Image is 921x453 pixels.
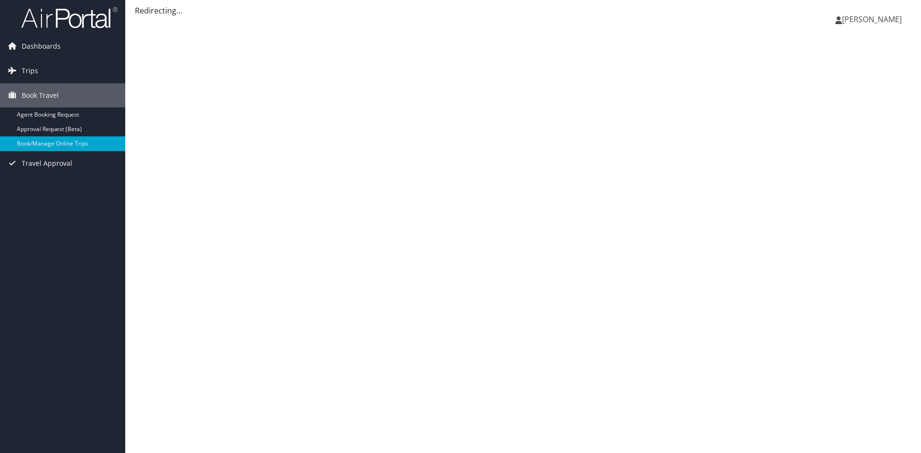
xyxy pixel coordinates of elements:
[135,5,911,16] div: Redirecting...
[21,6,118,29] img: airportal-logo.png
[22,83,59,107] span: Book Travel
[22,59,38,83] span: Trips
[22,34,61,58] span: Dashboards
[842,14,902,25] span: [PERSON_NAME]
[835,5,911,34] a: [PERSON_NAME]
[22,151,72,175] span: Travel Approval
